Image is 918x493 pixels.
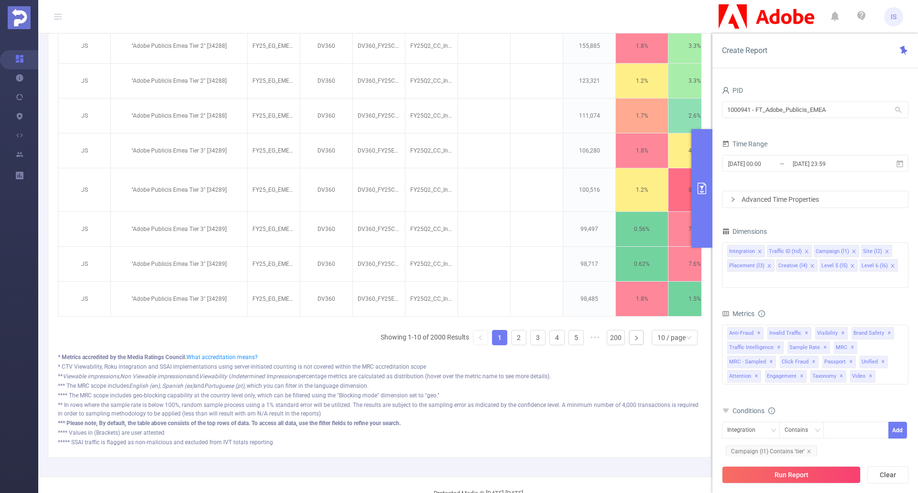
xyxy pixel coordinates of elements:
[563,37,615,55] p: 155,885
[767,245,812,257] li: Traffic ID (tid)
[248,142,300,160] p: FY25_EG_EMEA_Creative_EDU_Acquisition_Buy_4200323233_P36036_Tier3 [271322]
[821,260,848,272] div: Level 5 (l5)
[111,72,247,90] p: "Adobe Publicis Emea Tier 2" [34288]
[563,107,615,125] p: 111,074
[729,260,765,272] div: Placement (l3)
[810,370,846,383] span: Taxonomy
[58,401,701,418] div: ** In rows where the sample rate is below 100%, random sample process using a 1% standard error w...
[785,422,815,438] div: Contains
[668,107,721,125] p: 2.6%
[668,255,721,273] p: 7.6%
[405,37,458,55] p: FY25Q2_CC_Individual_CCIAllApps_pl_pl_Imaginarium_AN_300x250_NA_BAU.gif [5366052]
[767,263,772,269] i: icon: close
[792,157,869,170] input: End date
[668,181,721,199] p: 8.4%
[58,354,186,361] b: * Metrics accredited by the Media Ratings Council.
[300,72,352,90] p: DV360
[888,422,907,438] button: Add
[248,255,300,273] p: FY25_EG_EMEA_Creative_CCM_Acquisition_Buy_4200323233_P36036_Tier3 [271670]
[58,142,110,160] p: JS
[511,330,526,345] li: 2
[492,330,507,345] li: 1
[861,245,892,257] li: Site (l2)
[300,37,352,55] p: DV360
[248,107,300,125] p: FY25_EG_EMEA_Creative_CCM_Acquisition_Buy_4200323233_P36036_Tier2 [271278]
[111,37,247,55] p: "Adobe Publicis Emea Tier 2" [34288]
[727,422,762,438] div: Integration
[812,356,816,368] span: ✕
[860,356,888,368] span: Unified
[129,383,194,389] i: English (en), Spanish (es)
[353,181,405,199] p: DV360_FY25CC_BEH_AA-CustomIntent_RO_MOB_BAN_300x250_NA_NA_ROI_NA [9344769]
[722,87,743,94] span: PID
[777,342,781,353] span: ✕
[805,328,809,339] span: ✕
[58,72,110,90] p: JS
[248,37,300,55] p: FY25_EG_EMEA_Creative_CCM_Acquisition_Buy_4200323233_P36036_Tier2 [271278]
[727,259,775,272] li: Placement (l3)
[300,142,352,160] p: DV360
[616,181,668,199] p: 1.2%
[778,260,808,272] div: Creative (l4)
[727,356,776,368] span: MRC - Sampled
[727,157,805,170] input: Start date
[405,181,458,199] p: FY25Q2_CC_Individual_CCIAllApps_ro_ro_Imaginarium_AN_300x250_NA_BAU.gif [5366055]
[353,107,405,125] p: DV360_FY25CC_BEH_CustomIntent_PL_MOB_BAN_300x250_Cookieless-Safari_NA_ROI_NA [9331917]
[58,362,701,371] div: * CTV Viewability, Roku integration and SSAI implementations using server-initiated counting is n...
[722,466,861,483] button: Run Report
[58,107,110,125] p: JS
[111,107,247,125] p: "Adobe Publicis Emea Tier 2" [34288]
[588,330,603,345] li: Next 5 Pages
[891,7,896,26] span: IS
[834,341,857,354] span: MRC
[58,220,110,238] p: JS
[727,327,764,340] span: Anti-Fraud
[815,427,820,434] i: icon: down
[890,263,895,269] i: icon: close
[588,330,603,345] span: •••
[634,335,639,341] i: icon: right
[607,330,625,345] li: 200
[860,259,898,272] li: Level 6 (l6)
[852,249,856,255] i: icon: close
[58,419,701,427] div: *** Please note, By default, the table above consists of the top rows of data. To access all data...
[607,330,624,345] a: 200
[569,330,583,345] a: 5
[727,341,784,354] span: Traffic Intelligence
[248,290,300,308] p: FY25_EG_EMEA_Creative_EDU_Acquisition_Buy_4200323233_P36036_Tier3 [271322]
[804,249,809,255] i: icon: close
[841,328,845,339] span: ✕
[800,371,804,382] span: ✕
[568,330,584,345] li: 5
[881,356,885,368] span: ✕
[807,449,811,454] i: icon: close
[616,255,668,273] p: 0.62%
[111,142,247,160] p: "Adobe Publicis Emea Tier 3" [34289]
[810,263,815,269] i: icon: close
[300,255,352,273] p: DV360
[204,383,244,389] i: Portuguese (pt)
[885,249,889,255] i: icon: close
[550,330,564,345] a: 4
[616,72,668,90] p: 1.2%
[300,107,352,125] p: DV360
[530,330,546,345] li: 3
[629,330,644,345] li: Next Page
[850,370,875,383] span: Video
[867,466,908,483] button: Clear
[353,220,405,238] p: DV360_FY25CC_BEH_AA-CustomIntent_EG_MOB_BAN_300x250_NA_NA_ROI_NA [9347881]
[822,356,856,368] span: Passport
[563,290,615,308] p: 98,485
[657,330,686,345] div: 10 / page
[758,310,765,317] i: icon: info-circle
[8,6,31,29] img: Protected Media
[849,356,853,368] span: ✕
[726,445,817,458] span: Campaign (l1) Contains 'tier'
[757,328,761,339] span: ✕
[754,371,758,382] span: ✕
[111,220,247,238] p: "Adobe Publicis Emea Tier 3" [34289]
[512,330,526,345] a: 2
[405,290,458,308] p: FY25Q2_CC_Individual_CCIAllApps_tr_tr_Imaginarium_AN_728x90_NA_BAU.gif [5366119]
[769,245,802,258] div: Traffic ID (tid)
[768,407,775,414] i: icon: info-circle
